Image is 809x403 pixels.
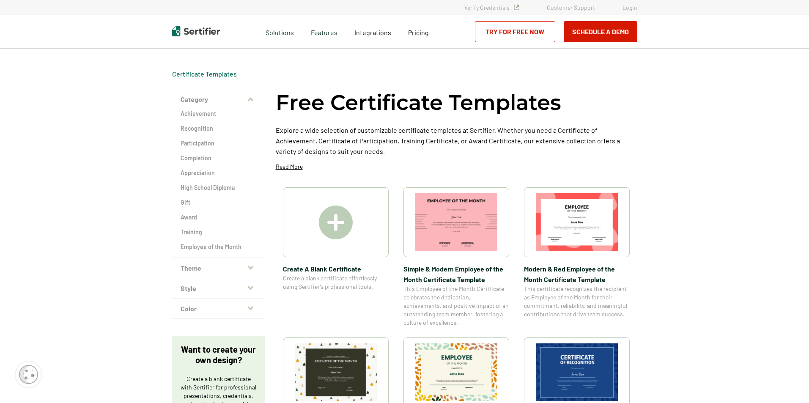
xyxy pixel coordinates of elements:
button: Style [172,278,265,299]
span: This certificate recognizes the recipient as Employee of the Month for their commitment, reliabil... [524,285,630,318]
span: This Employee of the Month Certificate celebrates the dedication, achievements, and positive impa... [403,285,509,327]
span: Create A Blank Certificate [283,263,389,274]
a: Pricing [408,26,429,37]
a: High School Diploma [181,184,257,192]
span: Integrations [354,28,391,36]
a: Gift [181,198,257,207]
span: Solutions [266,26,294,37]
img: Simple & Colorful Employee of the Month Certificate Template [295,343,377,401]
img: Simple and Patterned Employee of the Month Certificate Template [415,343,497,401]
img: Sertifier | Digital Credentialing Platform [172,26,220,36]
img: Cookie Popup Icon [19,365,38,384]
a: Achievement [181,110,257,118]
img: Verified [514,5,519,10]
button: Schedule a Demo [564,21,637,42]
button: Theme [172,258,265,278]
img: Modern Dark Blue Employee of the Month Certificate Template [536,343,618,401]
a: Customer Support [547,4,595,11]
span: Simple & Modern Employee of the Month Certificate Template [403,263,509,285]
a: Training [181,228,257,236]
span: Modern & Red Employee of the Month Certificate Template [524,263,630,285]
p: Read More [276,162,303,171]
iframe: Chat Widget [767,362,809,403]
span: Features [311,26,337,37]
button: Color [172,299,265,319]
h1: Free Certificate Templates [276,89,561,116]
p: Want to create your own design? [181,344,257,365]
p: Explore a wide selection of customizable certificate templates at Sertifier. Whether you need a C... [276,125,637,156]
button: Category [172,89,265,110]
a: Appreciation [181,169,257,177]
a: Employee of the Month [181,243,257,251]
a: Certificate Templates [172,70,237,78]
a: Recognition [181,124,257,133]
a: Integrations [354,26,391,37]
a: Simple & Modern Employee of the Month Certificate TemplateSimple & Modern Employee of the Month C... [403,187,509,327]
a: Verify Credentials [464,4,519,11]
a: Participation [181,139,257,148]
div: Breadcrumb [172,70,237,78]
img: Create A Blank Certificate [319,206,353,239]
a: Try for Free Now [475,21,555,42]
img: Simple & Modern Employee of the Month Certificate Template [415,193,497,251]
a: Award [181,213,257,222]
a: Completion [181,154,257,162]
a: Modern & Red Employee of the Month Certificate TemplateModern & Red Employee of the Month Certifi... [524,187,630,327]
img: Modern & Red Employee of the Month Certificate Template [536,193,618,251]
div: Category [172,110,265,258]
span: Create a blank certificate effortlessly using Sertifier’s professional tools. [283,274,389,291]
a: Login [623,4,637,11]
span: Pricing [408,28,429,36]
